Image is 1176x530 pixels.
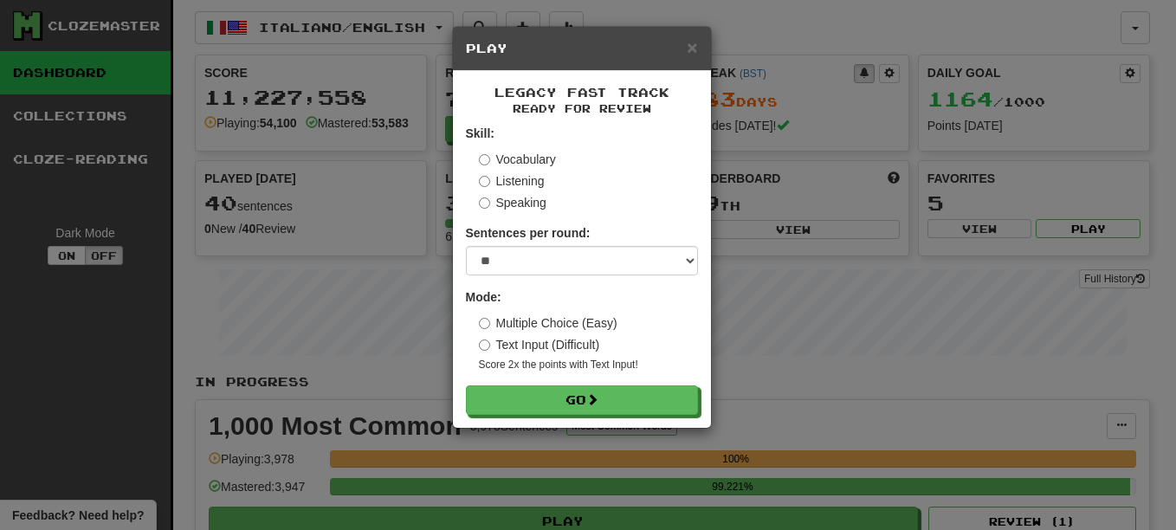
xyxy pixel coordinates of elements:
[479,339,490,351] input: Text Input (Difficult)
[479,172,545,190] label: Listening
[466,224,591,242] label: Sentences per round:
[466,290,501,304] strong: Mode:
[479,176,490,187] input: Listening
[479,358,698,372] small: Score 2x the points with Text Input !
[466,101,698,116] small: Ready for Review
[687,37,697,57] span: ×
[494,85,669,100] span: Legacy Fast Track
[479,314,617,332] label: Multiple Choice (Easy)
[479,197,490,209] input: Speaking
[479,336,600,353] label: Text Input (Difficult)
[479,151,556,168] label: Vocabulary
[479,318,490,329] input: Multiple Choice (Easy)
[466,385,698,415] button: Go
[466,126,494,140] strong: Skill:
[479,154,490,165] input: Vocabulary
[466,40,698,57] h5: Play
[479,194,546,211] label: Speaking
[687,38,697,56] button: Close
